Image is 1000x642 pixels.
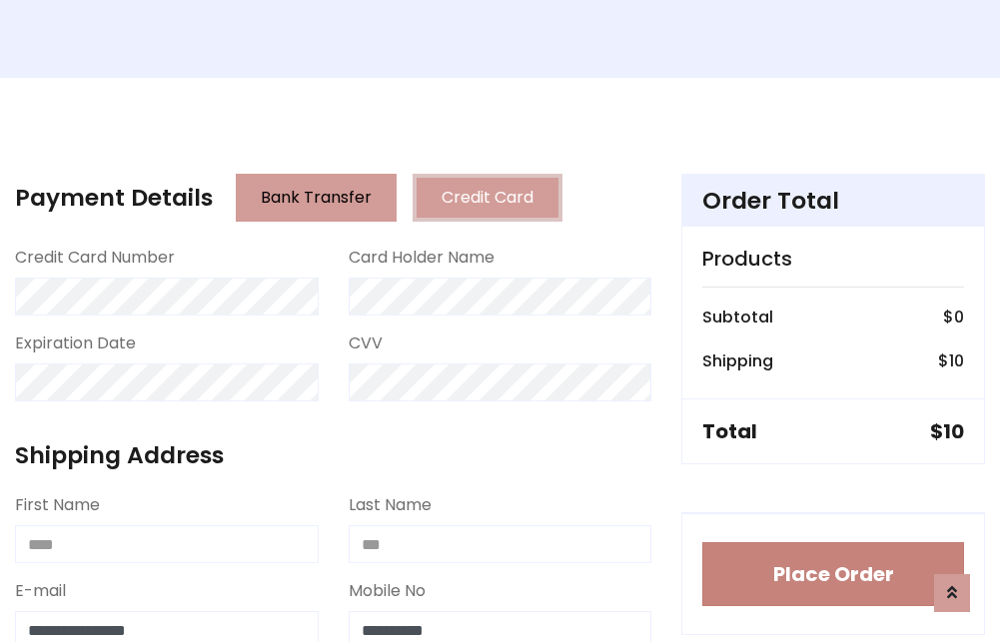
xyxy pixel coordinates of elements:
[702,187,964,215] h4: Order Total
[702,351,773,370] h6: Shipping
[943,417,964,445] span: 10
[15,246,175,270] label: Credit Card Number
[949,349,964,372] span: 10
[349,493,432,517] label: Last Name
[15,441,651,469] h4: Shipping Address
[954,306,964,328] span: 0
[349,331,383,355] label: CVV
[15,184,213,212] h4: Payment Details
[15,579,66,603] label: E-mail
[930,419,964,443] h5: $
[702,419,757,443] h5: Total
[702,542,964,606] button: Place Order
[413,174,562,222] button: Credit Card
[702,308,773,326] h6: Subtotal
[943,308,964,326] h6: $
[15,493,100,517] label: First Name
[15,331,136,355] label: Expiration Date
[702,247,964,271] h5: Products
[349,579,426,603] label: Mobile No
[349,246,495,270] label: Card Holder Name
[236,174,397,222] button: Bank Transfer
[938,351,964,370] h6: $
